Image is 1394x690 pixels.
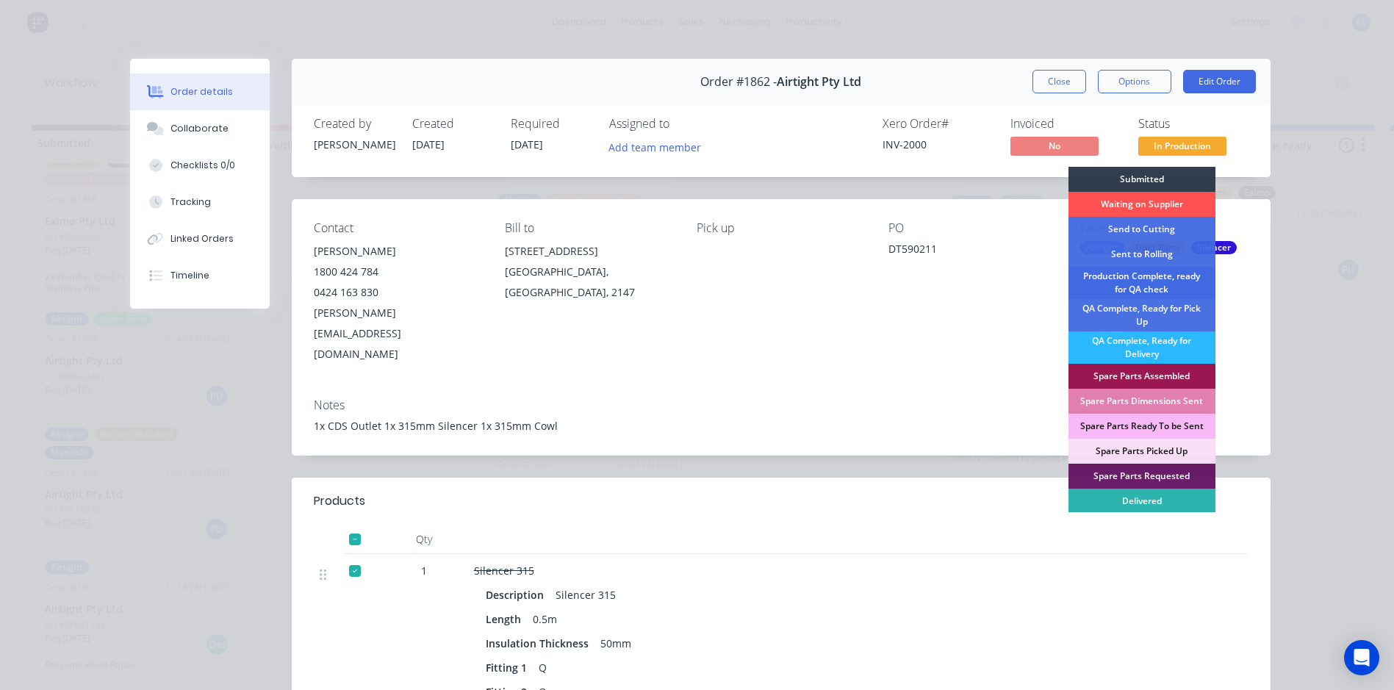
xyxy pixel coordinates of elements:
[1010,117,1121,131] div: Invoiced
[511,117,592,131] div: Required
[883,117,993,131] div: Xero Order #
[1068,364,1215,389] div: Spare Parts Assembled
[130,147,270,184] button: Checklists 0/0
[1344,640,1379,675] div: Open Intercom Messenger
[527,608,563,630] div: 0.5m
[505,221,673,235] div: Bill to
[505,262,673,303] div: [GEOGRAPHIC_DATA], [GEOGRAPHIC_DATA], 2147
[170,195,211,209] div: Tracking
[600,137,708,157] button: Add team member
[1068,464,1215,489] div: Spare Parts Requested
[888,221,1057,235] div: PO
[1068,242,1215,267] div: Sent to Rolling
[550,584,622,605] div: Silencer 315
[883,137,993,152] div: INV-2000
[1068,414,1215,439] div: Spare Parts Ready To be Sent
[412,137,445,151] span: [DATE]
[314,137,395,152] div: [PERSON_NAME]
[1068,439,1215,464] div: Spare Parts Picked Up
[314,262,482,282] div: 1800 424 784
[170,159,235,172] div: Checklists 0/0
[594,633,637,654] div: 50mm
[533,657,553,678] div: Q
[1138,117,1249,131] div: Status
[1098,70,1171,93] button: Options
[170,269,209,282] div: Timeline
[170,232,234,245] div: Linked Orders
[130,73,270,110] button: Order details
[314,221,482,235] div: Contact
[1068,167,1215,192] div: Submitted
[130,257,270,294] button: Timeline
[1010,137,1099,155] span: No
[1068,389,1215,414] div: Spare Parts Dimensions Sent
[1068,217,1215,242] div: Send to Cutting
[314,492,365,510] div: Products
[1068,489,1215,514] div: Delivered
[130,110,270,147] button: Collaborate
[1138,137,1226,159] button: In Production
[314,117,395,131] div: Created by
[700,75,777,89] span: Order #1862 -
[486,608,527,630] div: Length
[314,241,482,364] div: [PERSON_NAME]1800 424 7840424 163 830[PERSON_NAME][EMAIL_ADDRESS][DOMAIN_NAME]
[1032,70,1086,93] button: Close
[314,282,482,303] div: 0424 163 830
[1138,137,1226,155] span: In Production
[888,241,1057,262] div: DT590211
[314,398,1249,412] div: Notes
[380,525,468,554] div: Qty
[1183,70,1256,93] button: Edit Order
[314,241,482,262] div: [PERSON_NAME]
[505,241,673,262] div: [STREET_ADDRESS]
[697,221,865,235] div: Pick up
[1068,299,1215,331] div: QA Complete, Ready for Pick Up
[130,184,270,220] button: Tracking
[1068,192,1215,217] div: Waiting on Supplier
[777,75,861,89] span: Airtight Pty Ltd
[412,117,493,131] div: Created
[486,633,594,654] div: Insulation Thickness
[486,657,533,678] div: Fitting 1
[314,303,482,364] div: [PERSON_NAME][EMAIL_ADDRESS][DOMAIN_NAME]
[486,584,550,605] div: Description
[314,418,1249,434] div: 1x CDS Outlet 1x 315mm Silencer 1x 315mm Cowl
[511,137,543,151] span: [DATE]
[474,564,534,578] span: Silencer 315
[130,220,270,257] button: Linked Orders
[170,85,233,98] div: Order details
[170,122,229,135] div: Collaborate
[1068,331,1215,364] div: QA Complete, Ready for Delivery
[609,137,709,157] button: Add team member
[421,563,427,578] span: 1
[1068,267,1215,299] div: Production Complete, ready for QA check
[505,241,673,303] div: [STREET_ADDRESS][GEOGRAPHIC_DATA], [GEOGRAPHIC_DATA], 2147
[609,117,756,131] div: Assigned to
